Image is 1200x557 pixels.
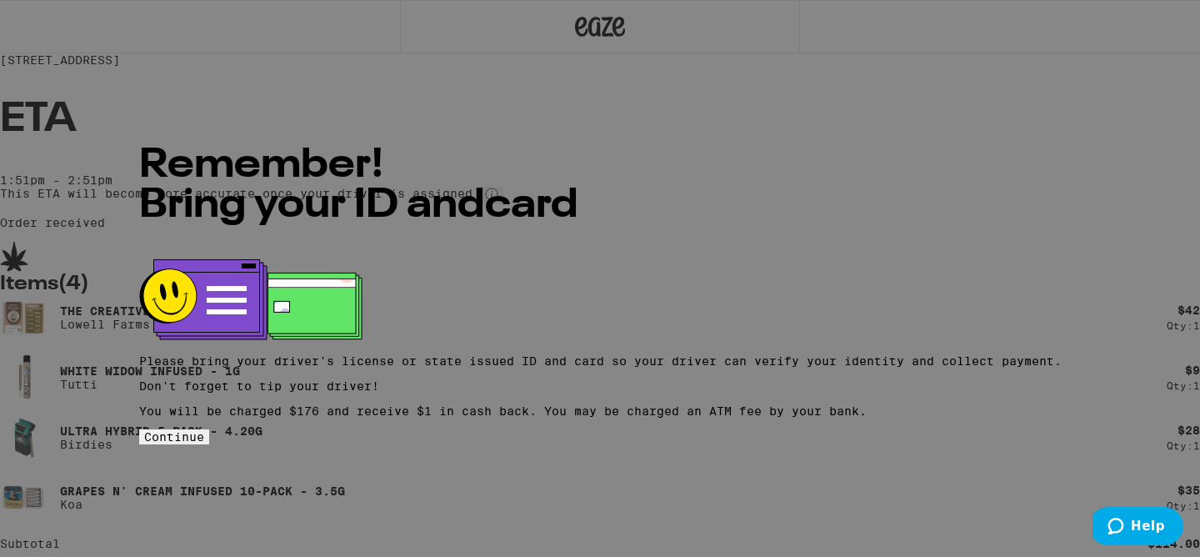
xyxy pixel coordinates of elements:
span: Continue [144,430,204,444]
p: Please bring your driver's license or state issued ID and card so your driver can verify your ide... [139,354,1062,368]
p: Don't forget to tip your driver! [139,379,1062,393]
span: Remember! Bring your ID and card [139,146,578,226]
p: You will be charged $176 and receive $1 in cash back. You may be charged an ATM fee by your bank. [139,404,1062,418]
button: Continue [139,429,209,444]
iframe: Opens a widget where you can find more information [1092,507,1183,549]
